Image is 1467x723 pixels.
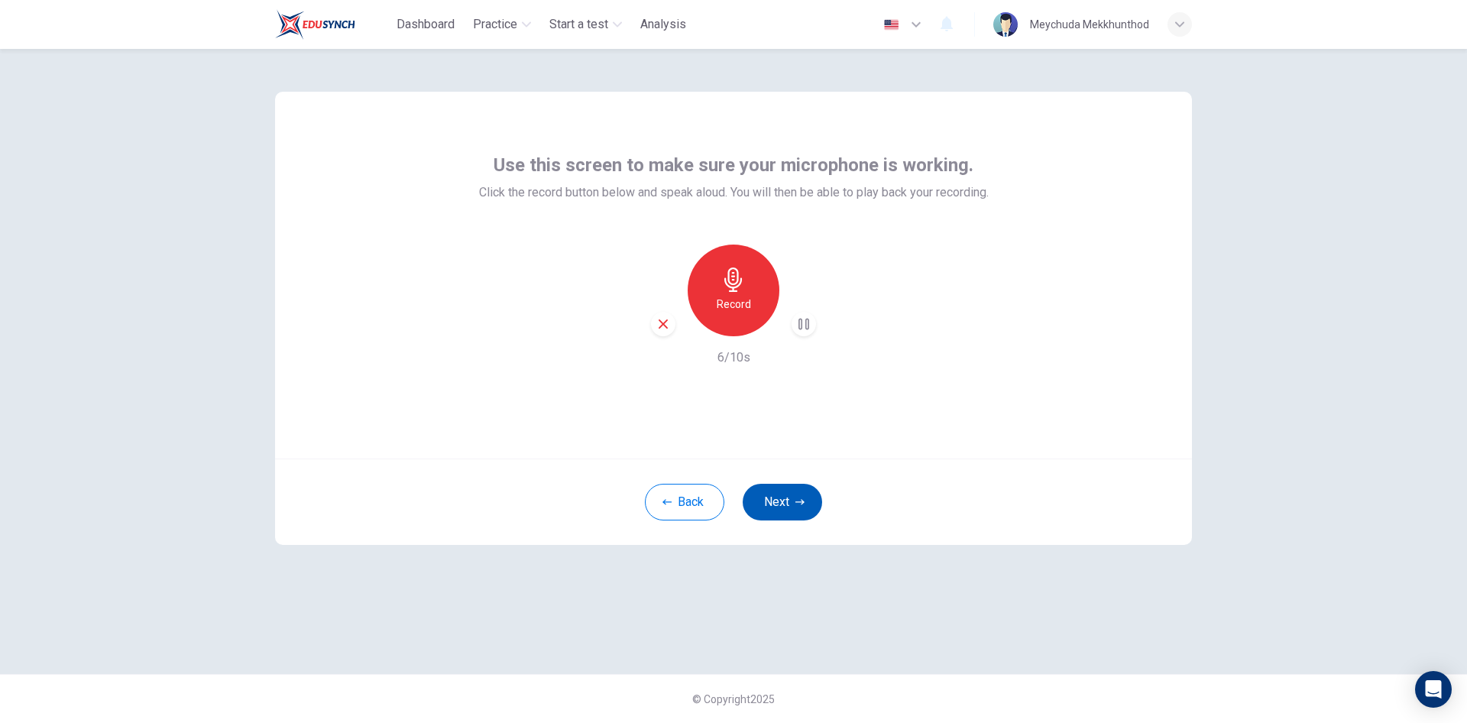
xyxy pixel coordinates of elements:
[692,693,775,705] span: © Copyright 2025
[275,9,355,40] img: Train Test logo
[743,484,822,520] button: Next
[275,9,390,40] a: Train Test logo
[634,11,692,38] button: Analysis
[390,11,461,38] button: Dashboard
[882,19,901,31] img: en
[549,15,608,34] span: Start a test
[645,484,724,520] button: Back
[467,11,537,38] button: Practice
[397,15,455,34] span: Dashboard
[717,295,751,313] h6: Record
[473,15,517,34] span: Practice
[688,245,779,336] button: Record
[543,11,628,38] button: Start a test
[494,153,973,177] span: Use this screen to make sure your microphone is working.
[1030,15,1149,34] div: Meychuda Mekkhunthod
[993,12,1018,37] img: Profile picture
[1415,671,1452,708] div: Open Intercom Messenger
[717,349,750,367] h6: 6/10s
[479,183,989,202] span: Click the record button below and speak aloud. You will then be able to play back your recording.
[640,15,686,34] span: Analysis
